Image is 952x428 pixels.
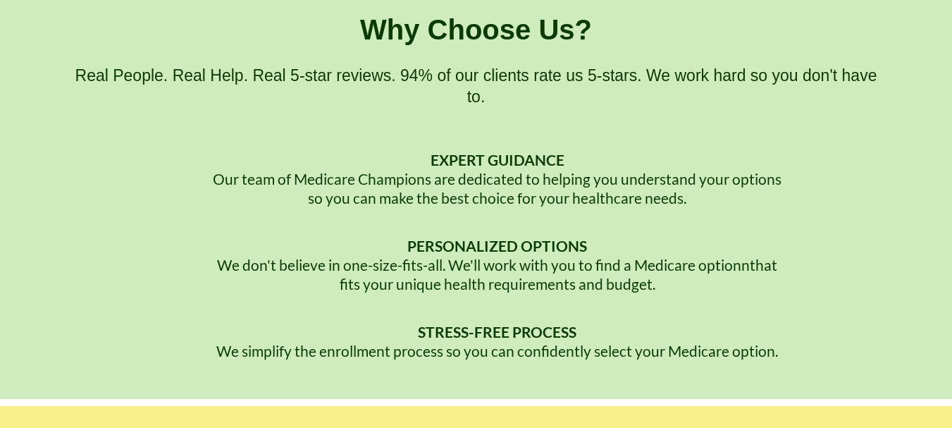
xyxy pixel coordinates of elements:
strong: PERSONALIZED OPTIONS [407,237,587,255]
p: We don't believe in one-size-fits-all. We'll work with you to find a Medicare optionnthat [113,255,882,274]
p: Our team of Medicare Champions are dedicated to helping you understand your options [113,169,882,188]
p: fits your unique health requirements and budget. [113,274,882,293]
h1: Why Choose Us? [68,11,885,48]
h2: Real People. Real Help. Real 5-star reviews. 94% of our clients rate us 5-stars. We work hard so ... [68,66,885,108]
strong: EXPERT GUIDANCE [431,151,564,169]
strong: STRESS-FREE PROCESS [418,323,576,341]
p: so you can make the best choice for your healthcare needs. [113,188,882,207]
p: We simplify the enrollment process so you can confidently select your Medicare option. [113,341,882,360]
